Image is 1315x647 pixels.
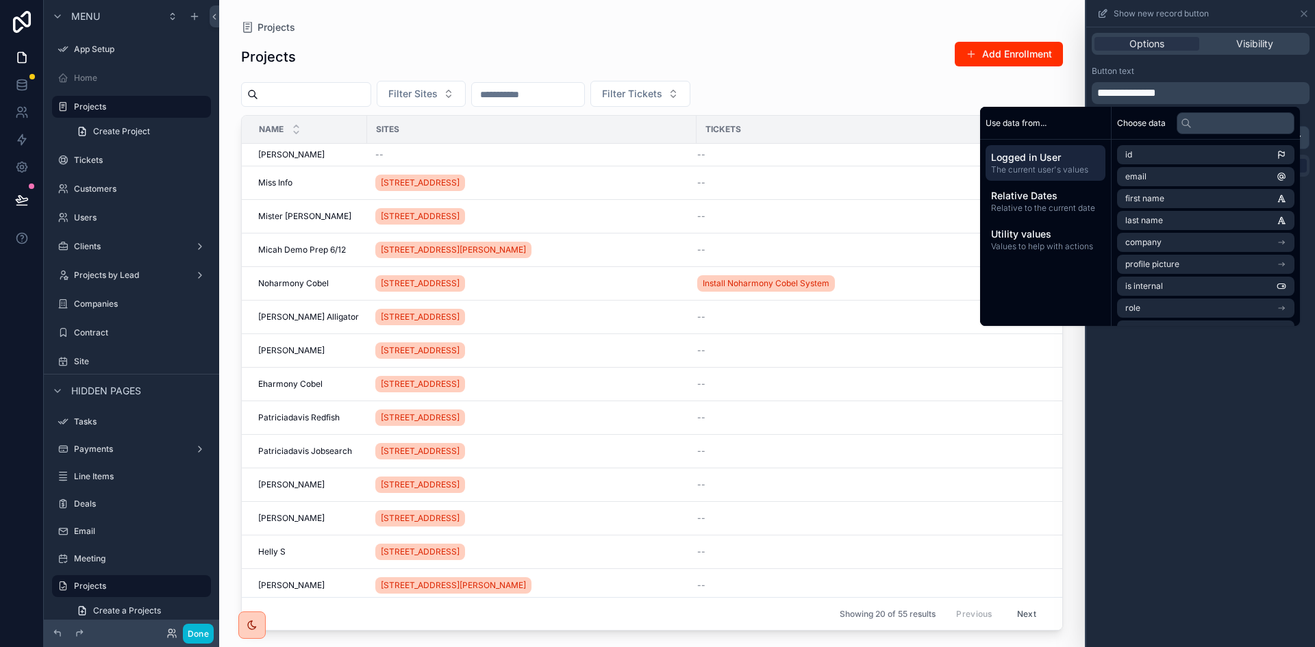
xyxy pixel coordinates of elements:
[258,278,329,289] span: Noharmony Cobel
[375,477,465,493] a: [STREET_ADDRESS]
[74,444,189,455] label: Payments
[258,244,346,255] span: Micah Demo Prep 6/12
[697,379,1044,390] a: --
[381,412,460,423] span: [STREET_ADDRESS]
[258,546,286,557] span: Helly S
[697,149,705,160] span: --
[52,351,211,372] a: Site
[375,342,465,359] a: [STREET_ADDRESS]
[375,205,688,227] a: [STREET_ADDRESS]
[74,183,208,194] label: Customers
[697,345,705,356] span: --
[74,155,208,166] label: Tickets
[258,379,323,390] span: Eharmony Cobel
[74,526,208,537] label: Email
[1114,8,1209,19] span: Show new record button
[258,446,359,457] a: Patriciadavis Jobsearch
[74,416,208,427] label: Tasks
[375,272,688,294] a: [STREET_ADDRESS]
[52,96,211,118] a: Projects
[697,546,705,557] span: --
[375,507,688,529] a: [STREET_ADDRESS]
[258,211,359,222] a: Mister [PERSON_NAME]
[241,47,296,66] h1: Projects
[697,446,705,457] span: --
[1117,118,1166,129] span: Choose data
[697,272,1044,294] a: Install Noharmony Cobel System
[375,340,688,361] a: [STREET_ADDRESS]
[258,580,359,591] a: [PERSON_NAME]
[375,409,465,426] a: [STREET_ADDRESS]
[980,140,1111,263] div: scrollable content
[52,149,211,171] a: Tickets
[52,548,211,570] a: Meeting
[381,211,460,222] span: [STREET_ADDRESS]
[258,412,359,423] a: Patriciadavis Redfish
[697,345,1044,356] a: --
[375,544,465,560] a: [STREET_ADDRESS]
[258,479,359,490] a: [PERSON_NAME]
[71,384,141,398] span: Hidden pages
[697,312,1044,322] a: --
[697,379,705,390] span: --
[52,520,211,542] a: Email
[74,498,208,509] label: Deals
[1007,603,1046,624] button: Next
[258,312,359,322] a: [PERSON_NAME] Alligator
[602,87,662,101] span: Filter Tickets
[52,322,211,344] a: Contract
[52,293,211,315] a: Companies
[705,124,741,135] span: Tickets
[258,580,325,591] span: [PERSON_NAME]
[697,546,1044,557] a: --
[74,299,208,309] label: Companies
[381,345,460,356] span: [STREET_ADDRESS]
[375,510,465,527] a: [STREET_ADDRESS]
[697,412,705,423] span: --
[1092,82,1310,104] div: scrollable content
[697,244,705,255] span: --
[375,172,688,194] a: [STREET_ADDRESS]
[375,309,465,325] a: [STREET_ADDRESS]
[375,208,465,225] a: [STREET_ADDRESS]
[697,275,835,292] a: Install Noharmony Cobel System
[1092,66,1134,77] label: Button text
[52,438,211,460] a: Payments
[74,356,208,367] label: Site
[381,244,526,255] span: [STREET_ADDRESS][PERSON_NAME]
[375,440,688,462] a: [STREET_ADDRESS]
[258,211,351,222] span: Mister [PERSON_NAME]
[52,493,211,515] a: Deals
[991,151,1100,164] span: Logged in User
[52,236,211,257] a: Clients
[697,412,1044,423] a: --
[68,120,211,142] a: Create Project
[381,479,460,490] span: [STREET_ADDRESS]
[375,175,465,191] a: [STREET_ADDRESS]
[52,264,211,286] a: Projects by Lead
[52,575,211,597] a: Projects
[375,541,688,563] a: [STREET_ADDRESS]
[93,605,161,616] span: Create a Projects
[258,149,325,160] span: [PERSON_NAME]
[52,178,211,200] a: Customers
[991,227,1100,241] span: Utility values
[375,306,688,328] a: [STREET_ADDRESS]
[258,177,292,188] span: Miss Info
[258,479,325,490] span: [PERSON_NAME]
[52,466,211,487] a: Line Items
[183,624,214,644] button: Done
[1129,37,1164,51] span: Options
[375,407,688,429] a: [STREET_ADDRESS]
[375,275,465,292] a: [STREET_ADDRESS]
[381,546,460,557] span: [STREET_ADDRESS]
[697,580,705,591] span: --
[375,574,688,596] a: [STREET_ADDRESS][PERSON_NAME]
[74,73,208,84] label: Home
[71,10,100,23] span: Menu
[381,446,460,457] span: [STREET_ADDRESS]
[991,189,1100,203] span: Relative Dates
[590,81,690,107] button: Select Button
[74,327,208,338] label: Contract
